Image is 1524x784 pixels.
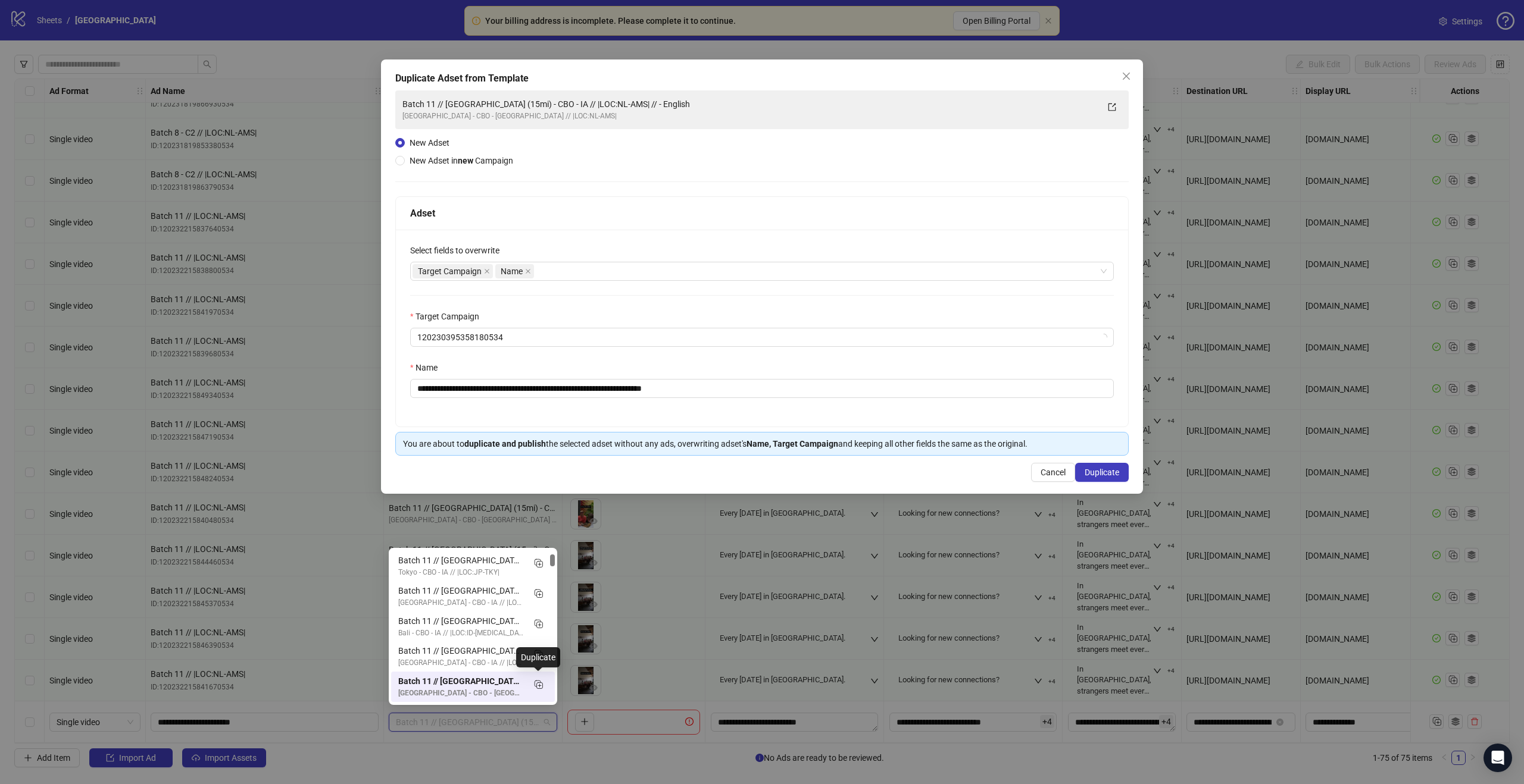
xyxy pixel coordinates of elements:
[532,617,544,629] svg: Duplicate
[501,265,523,278] span: Name
[413,264,493,278] span: Target Campaign
[532,557,544,569] svg: Duplicate
[1108,103,1116,111] span: export
[398,628,524,639] div: Bali - CBO - IA // |LOC:ID-[MEDICAL_DATA]|
[464,439,546,449] strong: duplicate and publish
[410,156,513,165] span: New Adset in Campaign
[525,268,531,274] span: close
[398,675,524,688] div: Batch 11 // [GEOGRAPHIC_DATA] (15mi) - CBO - IA // |LOC:NL-AMS| // - English
[1117,67,1136,86] button: Close
[1041,468,1066,477] span: Cancel
[391,581,555,611] div: Batch 11 // Buenos Aires (10mi) - CBO - IA // |LOC:AR-ARG| // - English
[1085,468,1119,477] span: Duplicate
[1075,463,1129,482] button: Duplicate
[410,379,1114,398] input: Name
[402,111,1098,122] div: [GEOGRAPHIC_DATA] - CBO - [GEOGRAPHIC_DATA] // |LOC:NL-AMS|
[398,657,524,669] div: [GEOGRAPHIC_DATA] - CBO - IA // |LOC:ID-JAK|
[402,98,1098,111] div: Batch 11 // [GEOGRAPHIC_DATA] (15mi) - CBO - IA // |LOC:NL-AMS| // - English
[395,71,1129,86] div: Duplicate Adset from Template
[418,265,482,278] span: Target Campaign
[484,268,490,274] span: close
[403,437,1121,450] div: You are about to the selected adset without any ads, overwriting adset's and keeping all other fi...
[532,587,544,599] svg: Duplicate
[398,688,524,699] div: [GEOGRAPHIC_DATA] - CBO - [GEOGRAPHIC_DATA] // |LOC:NL-AMS|
[410,310,487,323] label: Target Campaign
[398,614,524,628] div: Batch 11 // [GEOGRAPHIC_DATA] (30mi) - CBO - IA // |LOC:ID-[MEDICAL_DATA]| // - English
[398,584,524,597] div: Batch 11 // [GEOGRAPHIC_DATA] (10mi) - CBO - IA // |LOC:AR-ARG| // - English
[747,439,838,449] strong: Name, Target Campaign
[1031,463,1075,482] button: Cancel
[532,678,544,690] svg: Duplicate
[410,244,507,257] label: Select fields to overwrite
[391,641,555,672] div: Batch 11 // Jakarta (10mi) - CBO - IA // |LOC:ID-JAK| // - English
[410,206,1114,221] div: Adset
[391,551,555,581] div: Batch 11 // Tokyo (25mi) - CBO - IA // |LOC:JP-TKY| // - English
[391,702,555,732] div: Batch 11 // Auckland (10mi) - CBO - IA // |LOC:NZ-AUC| // - English
[398,554,524,567] div: Batch 11 // [GEOGRAPHIC_DATA] (25mi) - CBO - IA // |LOC:JP-TKY| // - English
[410,361,445,374] label: Name
[391,611,555,642] div: Batch 11 // Bali (30mi) - CBO - IA // |LOC:ID-BAL| // - English
[417,328,1107,346] span: 120230395358180534
[410,138,449,148] span: New Adset
[1484,744,1512,772] div: Open Intercom Messenger
[495,264,534,278] span: Name
[516,647,560,667] div: Duplicate
[398,597,524,609] div: [GEOGRAPHIC_DATA] - CBO - IA // |LOC:AR-ARG|
[458,156,473,165] strong: new
[391,672,555,702] div: Batch 11 // Amsterdam (15mi) - CBO - IA // |LOC:NL-AMS| // - English
[1122,71,1131,81] span: close
[398,644,524,657] div: Batch 11 // [GEOGRAPHIC_DATA] (10mi) - CBO - IA // |LOC:ID-JAK| // - English
[398,567,524,578] div: Tokyo - CBO - IA // |LOC:JP-TKY|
